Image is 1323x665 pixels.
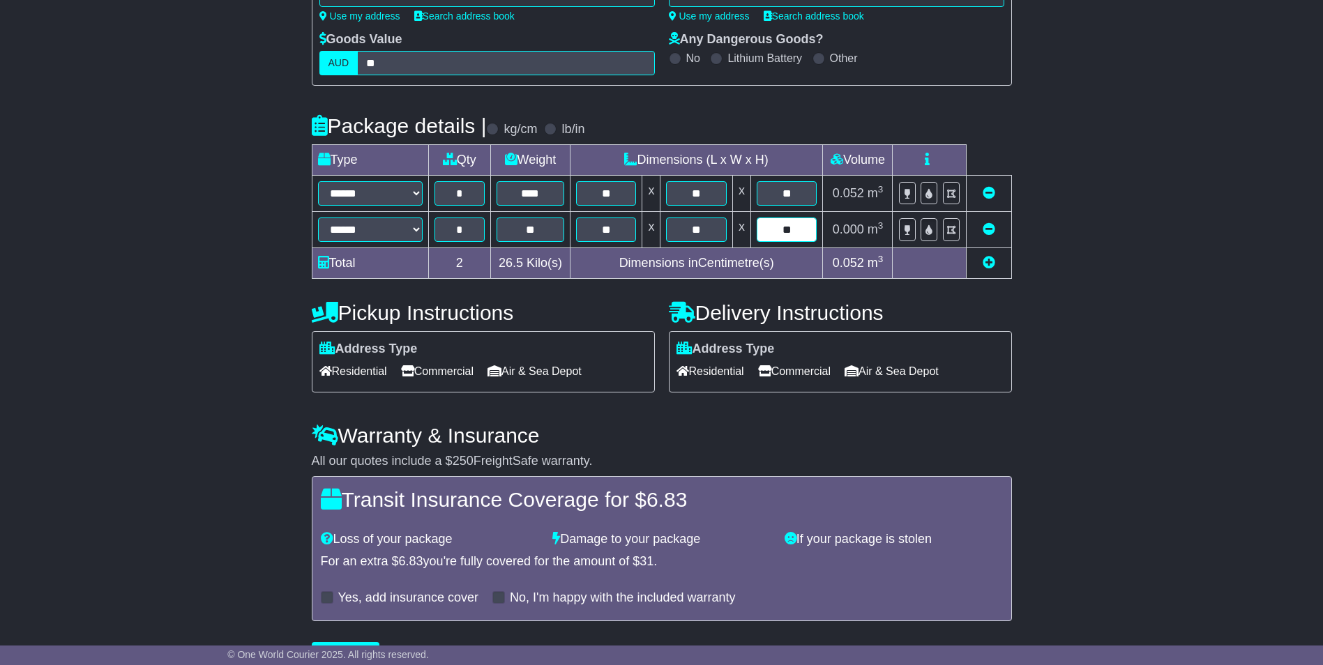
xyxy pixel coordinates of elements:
[321,554,1003,570] div: For an extra $ you're fully covered for the amount of $ .
[227,649,429,660] span: © One World Courier 2025. All rights reserved.
[878,184,884,194] sup: 3
[490,145,570,176] td: Weight
[319,342,418,357] label: Address Type
[504,122,537,137] label: kg/cm
[312,424,1012,447] h4: Warranty & Insurance
[499,256,523,270] span: 26.5
[983,186,995,200] a: Remove this item
[453,454,474,468] span: 250
[312,145,428,176] td: Type
[764,10,864,22] a: Search address book
[669,10,750,22] a: Use my address
[570,145,823,176] td: Dimensions (L x W x H)
[490,248,570,279] td: Kilo(s)
[686,52,700,65] label: No
[642,212,660,248] td: x
[732,212,750,248] td: x
[312,454,1012,469] div: All our quotes include a $ FreightSafe warranty.
[401,360,474,382] span: Commercial
[570,248,823,279] td: Dimensions in Centimetre(s)
[321,488,1003,511] h4: Transit Insurance Coverage for $
[312,248,428,279] td: Total
[868,186,884,200] span: m
[830,52,858,65] label: Other
[823,145,893,176] td: Volume
[669,32,824,47] label: Any Dangerous Goods?
[833,186,864,200] span: 0.052
[428,145,490,176] td: Qty
[319,10,400,22] a: Use my address
[758,360,831,382] span: Commercial
[833,256,864,270] span: 0.052
[732,176,750,212] td: x
[878,254,884,264] sup: 3
[312,114,487,137] h4: Package details |
[868,222,884,236] span: m
[868,256,884,270] span: m
[833,222,864,236] span: 0.000
[487,360,582,382] span: Air & Sea Depot
[983,222,995,236] a: Remove this item
[319,360,387,382] span: Residential
[314,532,546,547] div: Loss of your package
[510,590,736,606] label: No, I'm happy with the included warranty
[647,488,687,511] span: 6.83
[669,301,1012,324] h4: Delivery Instructions
[312,301,655,324] h4: Pickup Instructions
[338,590,478,606] label: Yes, add insurance cover
[561,122,584,137] label: lb/in
[642,176,660,212] td: x
[983,256,995,270] a: Add new item
[676,342,775,357] label: Address Type
[319,51,358,75] label: AUD
[319,32,402,47] label: Goods Value
[878,220,884,231] sup: 3
[676,360,744,382] span: Residential
[778,532,1010,547] div: If your package is stolen
[399,554,423,568] span: 6.83
[845,360,939,382] span: Air & Sea Depot
[414,10,515,22] a: Search address book
[727,52,802,65] label: Lithium Battery
[640,554,653,568] span: 31
[428,248,490,279] td: 2
[545,532,778,547] div: Damage to your package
